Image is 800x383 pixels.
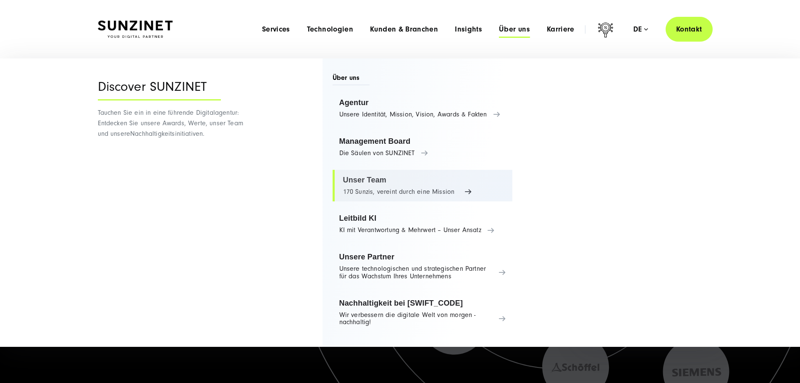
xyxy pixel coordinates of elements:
img: SUNZINET Full Service Digital Agentur [98,21,173,38]
div: de [633,25,648,34]
span: Tauchen Sie ein in eine führende Digitalagentur: Entdecken Sie unsere Awards, Werte, unser Team u... [98,109,243,137]
a: Unser Team 170 Sunzis, vereint durch eine Mission [333,170,513,202]
span: Über uns [333,73,370,85]
a: Technologien [307,25,353,34]
a: Management Board Die Säulen von SUNZINET [333,131,513,163]
div: Nachhaltigkeitsinitiativen. [98,58,255,347]
a: Kunden & Branchen [370,25,438,34]
a: Services [262,25,290,34]
a: Unsere Partner Unsere technologischen und strategischen Partner für das Wachstum Ihres Unternehmens [333,247,513,286]
div: Discover SUNZINET [98,79,221,100]
a: Karriere [547,25,574,34]
a: Kontakt [666,17,713,42]
a: Agentur Unsere Identität, Mission, Vision, Awards & Fakten [333,92,513,124]
a: Über uns [499,25,530,34]
a: Leitbild KI KI mit Verantwortung & Mehrwert – Unser Ansatz [333,208,513,240]
a: Nachhaltigkeit bei [SWIFT_CODE] Wir verbessern die digitale Welt von morgen - nachhaltig! [333,293,513,333]
a: Insights [455,25,482,34]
